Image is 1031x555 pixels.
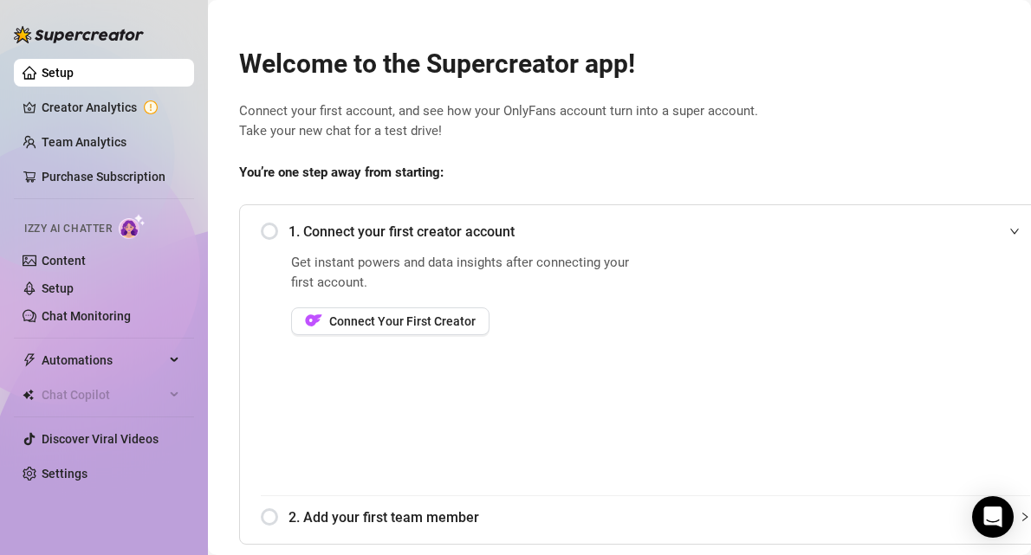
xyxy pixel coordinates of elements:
span: thunderbolt [23,353,36,367]
span: expanded [1009,226,1020,236]
span: 1. Connect your first creator account [289,221,1030,242]
a: Chat Monitoring [42,309,131,323]
img: AI Chatter [119,214,146,239]
a: Content [42,254,86,268]
div: 1. Connect your first creator account [261,210,1030,253]
span: collapsed [1020,512,1030,522]
iframe: Add Creators [684,253,1030,474]
span: Connect Your First Creator [329,314,476,328]
div: Open Intercom Messenger [972,496,1014,538]
a: OFConnect Your First Creator [291,307,640,335]
img: Chat Copilot [23,389,34,401]
strong: You’re one step away from starting: [239,165,444,180]
button: OFConnect Your First Creator [291,307,490,335]
span: Chat Copilot [42,381,165,409]
a: Team Analytics [42,135,126,149]
span: Izzy AI Chatter [24,221,112,237]
a: Discover Viral Videos [42,432,159,446]
img: logo-BBDzfeDw.svg [14,26,144,43]
a: Creator Analytics exclamation-circle [42,94,180,121]
span: 2. Add your first team member [289,507,1030,528]
img: OF [305,312,322,329]
a: Setup [42,281,74,295]
a: Purchase Subscription [42,170,165,184]
span: Automations [42,346,165,374]
a: Settings [42,467,88,481]
a: Setup [42,66,74,80]
div: 2. Add your first team member [261,496,1030,539]
span: Get instant powers and data insights after connecting your first account. [291,253,640,294]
